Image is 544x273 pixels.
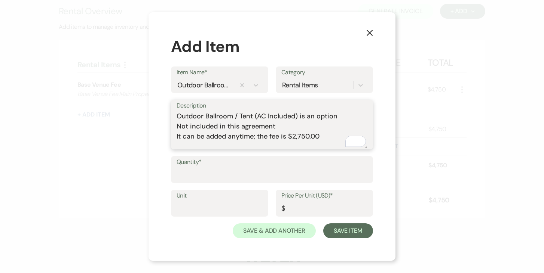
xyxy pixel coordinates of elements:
div: Add Item [171,35,373,58]
button: Save & Add Another [233,223,316,238]
label: Item Name* [177,67,263,78]
button: Save Item [323,223,373,238]
label: Price Per Unit (USD)* [281,190,367,201]
div: $ [281,204,285,214]
label: Unit [177,190,263,201]
div: Outdoor Ballroom / Tent [177,80,233,90]
div: Rental Items [282,80,318,90]
textarea: To enrich screen reader interactions, please activate Accessibility in Grammarly extension settings [177,111,367,149]
label: Description [177,100,367,111]
label: Category [281,67,367,78]
label: Quantity* [177,157,367,168]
